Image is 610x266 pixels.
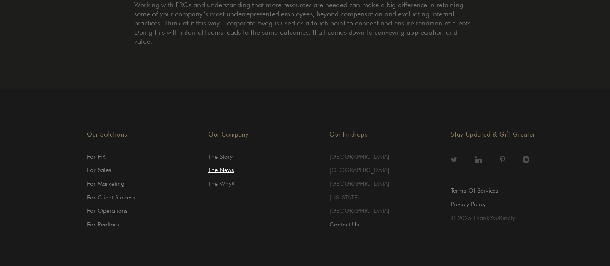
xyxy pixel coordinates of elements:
li: [GEOGRAPHIC_DATA] [329,150,451,164]
li: © 2025 ThankYouKindly [451,211,572,225]
img: pinterest icon [500,156,506,164]
a: For Realtors [87,221,119,228]
h4: Our Company [208,131,329,137]
img: linkedin icon [475,156,482,162]
a: The News [208,166,234,174]
a: Contact Us [329,221,359,228]
a: For Marketing [87,180,124,187]
a: For HR [87,153,106,160]
a: For Sales [87,166,111,174]
a: The Why? [208,180,234,187]
a: The Story [208,153,233,160]
a: For Client Success [87,194,135,201]
p: Working with ERGs and understanding that more resources are needed can make a big difference in r... [134,0,476,46]
h4: Our Solutions [87,131,208,137]
li: [US_STATE] [329,191,451,204]
li: [GEOGRAPHIC_DATA] [329,204,451,218]
img: twitter icon [451,157,457,162]
h4: Our Pindrops [329,131,451,137]
li: [GEOGRAPHIC_DATA] [329,164,451,177]
a: Terms Of Services [451,187,498,194]
a: Privacy Policy [451,201,486,208]
a: For Operations [87,207,128,214]
h4: Stay Updated & Gift Greater [451,131,572,137]
li: [GEOGRAPHIC_DATA] [329,177,451,191]
img: instagram icon [523,156,529,162]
